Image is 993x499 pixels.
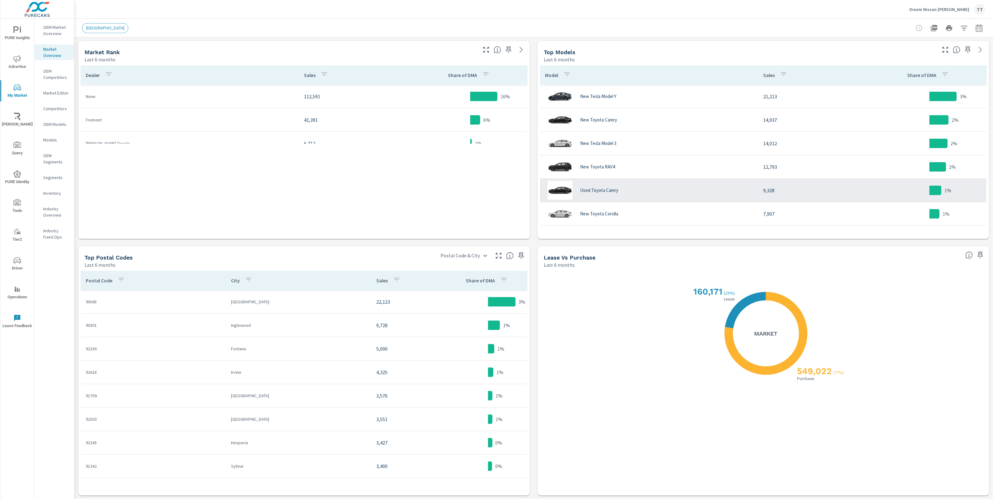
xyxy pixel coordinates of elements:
[907,72,936,78] p: Share of DMA
[506,252,514,260] span: Top Postal Codes shows you how you rank, in terms of sales, to other dealerships in your market. ...
[580,117,617,123] p: New Toyota Camry
[2,257,32,272] span: Driver
[86,346,221,352] p: 92336
[724,290,736,296] p: ( 23% )
[2,199,32,214] span: Tools
[544,49,575,55] h5: Top Models
[376,322,444,329] p: 9,728
[43,206,69,218] p: Industry Overview
[2,113,32,128] span: [PERSON_NAME]
[43,46,69,59] p: Market Overview
[951,140,958,147] p: 2%
[496,439,502,446] p: 0%
[86,299,221,305] p: 90045
[34,173,74,182] div: Segments
[475,140,482,147] p: 1%
[231,299,366,305] p: [GEOGRAPHIC_DATA]
[2,26,32,42] span: PURE Insights
[483,116,490,124] p: 6%
[34,44,74,60] div: Market Overview
[85,261,116,269] p: Last 6 months
[43,24,69,37] p: OEM Market Overview
[231,463,366,469] p: Sylmar
[86,277,112,284] p: Postal Code
[231,369,366,375] p: Irvine
[940,45,950,55] button: Make Fullscreen
[580,94,616,99] p: New Tesla Model Y
[43,90,69,96] p: Market Editor
[43,137,69,143] p: Models
[763,163,867,171] p: 12,793
[34,104,74,113] div: Competitors
[763,93,867,100] p: 21,213
[548,157,573,176] img: glamour
[580,164,615,170] p: New Toyota RAV4
[231,322,366,328] p: Inglewood
[953,46,960,54] span: Find the biggest opportunities within your model lineup nationwide. [Source: Market registration ...
[34,23,74,38] div: OEM Market Overview
[974,4,985,15] div: TT
[494,46,501,54] span: Market Rank shows you how dealerships rank, in terms of sales, against other dealerships nationwi...
[2,286,32,301] span: Operations
[43,105,69,112] p: Competitors
[231,393,366,399] p: [GEOGRAPHIC_DATA]
[2,228,32,243] span: Tier2
[34,188,74,198] div: Inventory
[85,49,120,55] h5: Market Rank
[763,72,775,78] p: Sales
[376,392,444,399] p: 3,576
[2,141,32,157] span: Query
[86,369,221,375] p: 92618
[231,416,366,422] p: [GEOGRAPHIC_DATA]
[231,346,366,352] p: Fontana
[34,88,74,98] div: Market Editor
[34,120,74,129] div: OEM Models
[376,439,444,446] p: 3,427
[496,368,503,376] p: 1%
[376,368,444,376] p: 4,325
[544,56,575,63] p: Last 6 months
[495,462,502,470] p: 0%
[34,66,74,82] div: OEM Competitors
[952,116,959,124] p: 2%
[43,228,69,240] p: Industry Fixed Ops
[516,251,526,261] span: Save this to your personalized report
[376,345,444,352] p: 5,000
[2,84,32,99] span: My Market
[580,188,618,193] p: Used Toyota Camry
[975,250,985,260] span: Save this to your personalized report
[496,415,502,423] p: 1%
[86,393,221,399] p: 91709
[34,151,74,167] div: OEM Segments
[519,298,526,306] p: 3%
[943,22,955,34] button: Print Report
[2,314,32,330] span: Leave Feedback
[754,330,778,337] h5: Market
[2,55,32,70] span: Advertise
[437,250,491,261] div: Postal Code & City
[85,56,116,63] p: Last 6 months
[376,462,444,470] p: 3,400
[34,135,74,145] div: Models
[2,170,32,186] span: PURE Identity
[304,116,408,124] p: 41,391
[544,261,575,269] p: Last 6 months
[304,93,408,100] p: 112,591
[545,72,558,78] p: Model
[231,440,366,446] p: Hesperia
[960,93,967,100] p: 3%
[504,45,514,55] span: Save this to your personalized report
[231,277,240,284] p: City
[85,254,133,261] h5: Top Postal Codes
[82,26,128,30] span: [GEOGRAPHIC_DATA]
[796,366,832,376] h2: 549,022
[544,254,595,261] h5: Lease vs Purchase
[43,68,69,80] p: OEM Competitors
[548,204,573,223] img: glamour
[763,116,867,124] p: 14,937
[763,140,867,147] p: 14,012
[723,297,736,301] p: Leases
[86,117,294,123] p: Fremont
[304,72,316,78] p: Sales
[43,121,69,127] p: OEM Models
